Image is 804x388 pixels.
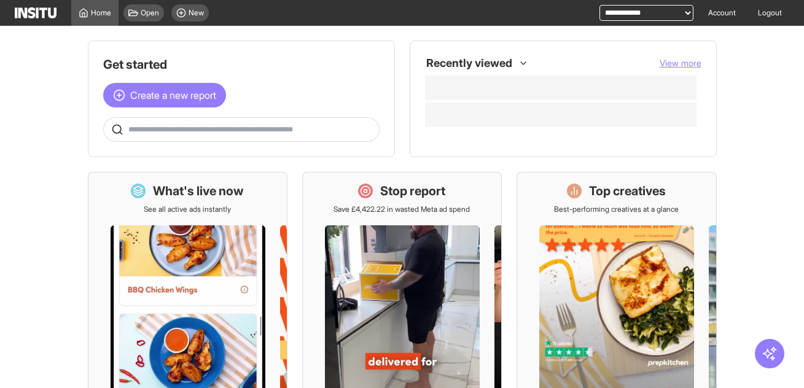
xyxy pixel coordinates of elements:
[153,182,244,200] h1: What's live now
[15,7,57,18] img: Logo
[380,182,445,200] h1: Stop report
[589,182,666,200] h1: Top creatives
[334,204,470,214] p: Save £4,422.22 in wasted Meta ad spend
[141,8,159,18] span: Open
[144,204,231,214] p: See all active ads instantly
[103,56,380,73] h1: Get started
[91,8,111,18] span: Home
[103,83,226,107] button: Create a new report
[660,57,701,69] button: View more
[189,8,204,18] span: New
[554,204,679,214] p: Best-performing creatives at a glance
[130,88,216,103] span: Create a new report
[660,58,701,68] span: View more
